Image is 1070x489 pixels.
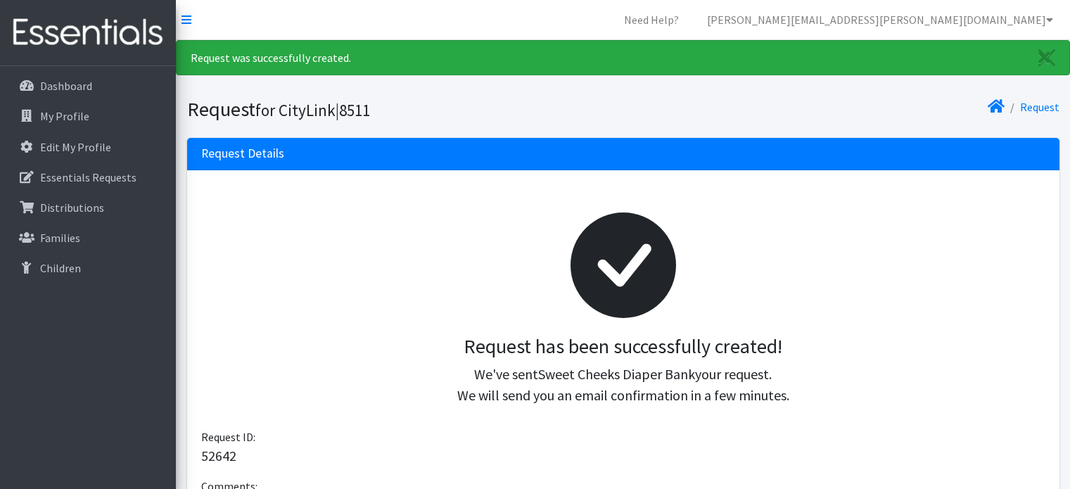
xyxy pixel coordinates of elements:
[538,365,695,383] span: Sweet Cheeks Diaper Bank
[6,102,170,130] a: My Profile
[6,9,170,56] img: HumanEssentials
[1024,41,1069,75] a: Close
[176,40,1070,75] div: Request was successfully created.
[6,133,170,161] a: Edit My Profile
[201,430,255,444] span: Request ID:
[1020,100,1059,114] a: Request
[6,72,170,100] a: Dashboard
[6,254,170,282] a: Children
[201,445,1045,466] p: 52642
[696,6,1064,34] a: [PERSON_NAME][EMAIL_ADDRESS][PERSON_NAME][DOMAIN_NAME]
[212,335,1034,359] h3: Request has been successfully created!
[613,6,690,34] a: Need Help?
[255,100,370,120] small: for CityLink|8511
[6,224,170,252] a: Families
[212,364,1034,406] p: We've sent your request. We will send you an email confirmation in a few minutes.
[40,140,111,154] p: Edit My Profile
[40,170,136,184] p: Essentials Requests
[6,193,170,222] a: Distributions
[40,79,92,93] p: Dashboard
[40,261,81,275] p: Children
[40,201,104,215] p: Distributions
[40,109,89,123] p: My Profile
[40,231,80,245] p: Families
[187,97,618,122] h1: Request
[201,146,284,161] h3: Request Details
[6,163,170,191] a: Essentials Requests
